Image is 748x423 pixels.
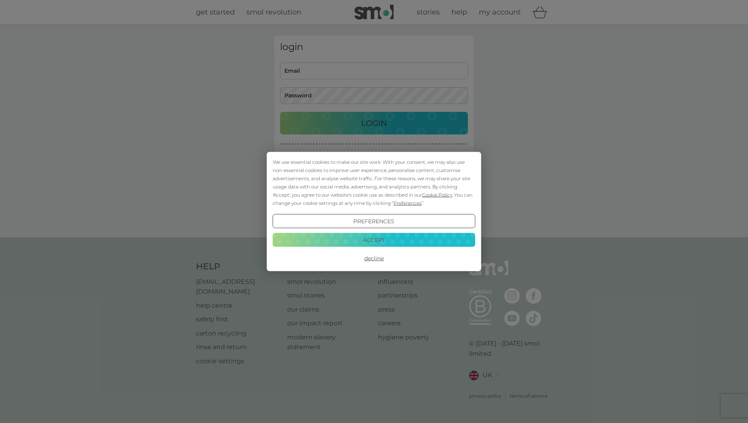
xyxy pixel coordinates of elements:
button: Preferences [273,214,475,228]
button: Accept [273,233,475,247]
span: Preferences [394,200,422,206]
div: We use essential cookies to make our site work. With your consent, we may also use non-essential ... [273,158,475,207]
button: Decline [273,251,475,265]
span: Cookie Policy [422,192,452,198]
div: Cookie Consent Prompt [267,152,481,271]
